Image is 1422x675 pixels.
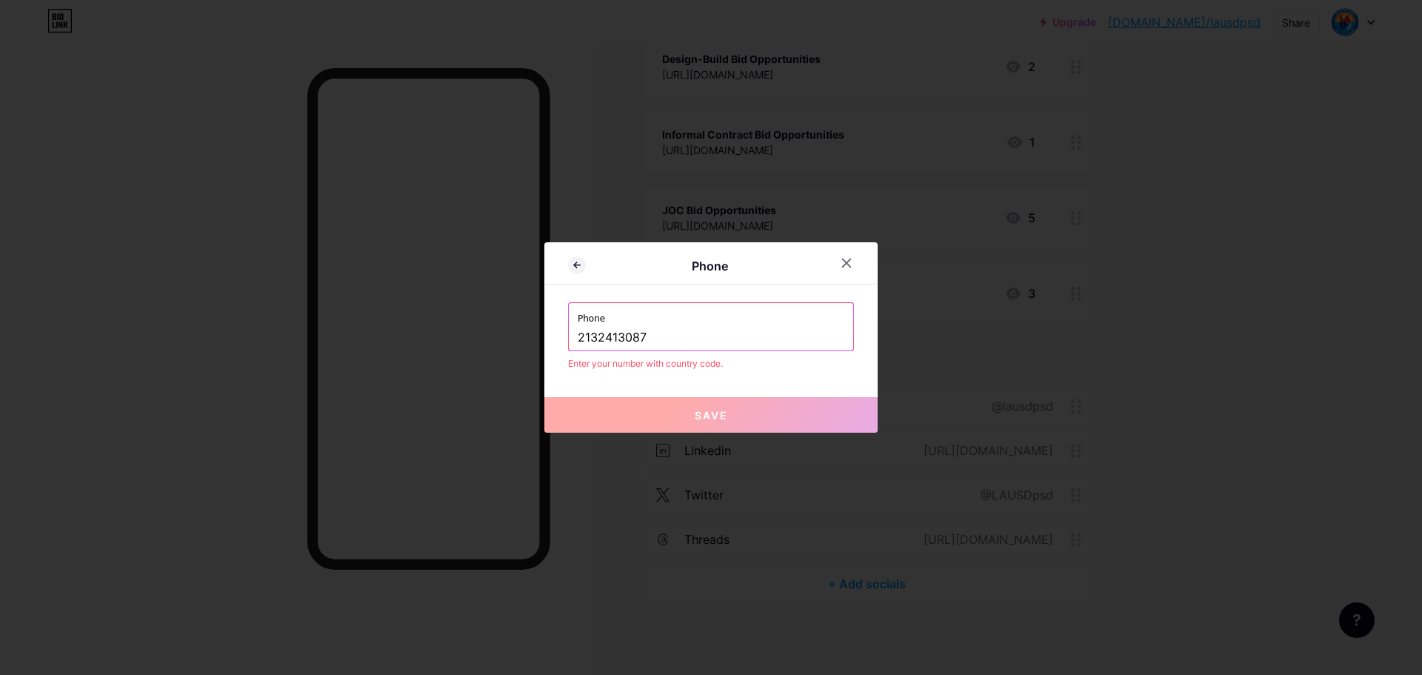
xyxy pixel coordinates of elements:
[578,303,844,325] label: Phone
[695,409,728,422] span: Save
[568,357,854,370] div: Enter your number with country code.
[586,257,833,275] div: Phone
[578,325,844,350] input: +00000000000
[544,397,878,433] button: Save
